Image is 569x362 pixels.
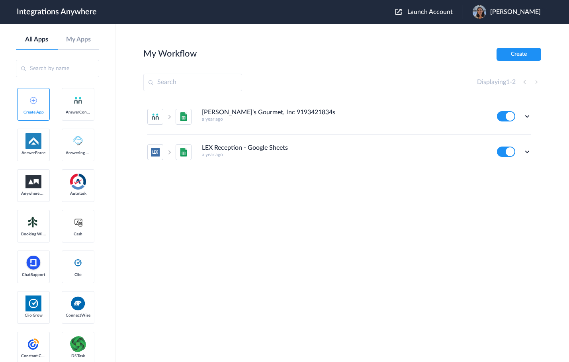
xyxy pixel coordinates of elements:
h5: a year ago [202,116,486,122]
span: 1 [506,79,510,85]
img: autotask.png [70,174,86,190]
span: [PERSON_NAME] [490,8,541,16]
img: distributedSource.png [70,336,86,352]
input: Search [143,74,242,91]
span: 2 [512,79,516,85]
a: My Apps [58,36,100,43]
span: Clio [66,272,90,277]
button: Create [497,48,541,61]
img: clio-logo.svg [73,258,83,268]
img: Setmore_Logo.svg [25,215,41,229]
span: Create App [21,110,46,115]
h2: My Workflow [143,49,197,59]
img: add-icon.svg [30,97,37,104]
img: chatsupport-icon.svg [25,255,41,271]
img: connectwise.png [70,295,86,311]
span: ChatSupport [21,272,46,277]
img: cash-logo.svg [73,217,83,227]
h4: [PERSON_NAME]'s Gourmet, Inc 9193421834s [202,109,335,116]
span: Clio Grow [21,313,46,318]
span: Cash [66,232,90,237]
img: Clio.jpg [25,295,41,311]
input: Search by name [16,60,99,77]
img: Answering_service.png [70,133,86,149]
span: Anywhere Works [21,191,46,196]
span: Booking Widget [21,232,46,237]
img: launch-acct-icon.svg [395,9,402,15]
span: ConnectWise [66,313,90,318]
span: Launch Account [407,9,453,15]
img: a761df84-35b4-4afe-a834-30d1ee36efea.jpeg [473,5,486,19]
img: aww.png [25,175,41,188]
button: Launch Account [395,8,463,16]
img: answerconnect-logo.svg [73,96,83,105]
span: DS Task [66,354,90,358]
img: af-app-logo.svg [25,133,41,149]
span: Autotask [66,191,90,196]
img: constant-contact.svg [25,336,41,352]
span: Constant Contact [21,354,46,358]
h1: Integrations Anywhere [17,7,97,17]
span: Answering Service [66,151,90,155]
a: All Apps [16,36,58,43]
h4: Displaying - [477,78,516,86]
h5: a year ago [202,152,486,157]
span: AnswerConnect [66,110,90,115]
h4: LEX Reception - Google Sheets [202,144,288,152]
span: AnswerForce [21,151,46,155]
